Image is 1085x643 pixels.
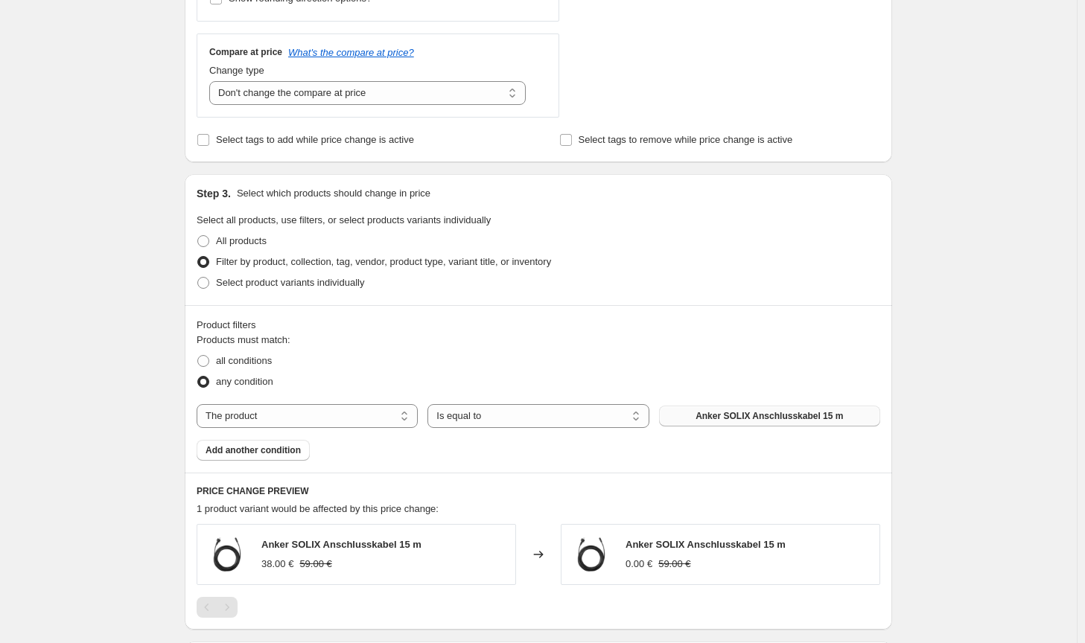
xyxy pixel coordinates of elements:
span: All products [216,235,267,246]
span: Products must match: [197,334,290,345]
span: Change type [209,65,264,76]
span: Select all products, use filters, or select products variants individually [197,214,491,225]
h3: Compare at price [209,46,282,58]
button: Add another condition [197,440,310,461]
span: Add another condition [206,444,301,456]
span: Select tags to add while price change is active [216,134,414,145]
h6: PRICE CHANGE PREVIEW [197,485,880,497]
span: Anker SOLIX Anschlusskabel 15 m [696,410,843,422]
img: Anker_Solix2_Anschlusskabel15m_80x.webp [569,532,614,577]
img: Anker_Solix2_Anschlusskabel15m_80x.webp [205,532,249,577]
span: Select tags to remove while price change is active [579,134,793,145]
span: Select product variants individually [216,277,364,288]
p: Select which products should change in price [237,186,430,201]
button: Anker SOLIX Anschlusskabel 15 m [659,406,880,426]
div: 0.00 € [626,557,652,572]
nav: Pagination [197,597,238,618]
span: all conditions [216,355,272,366]
span: Anker SOLIX Anschlusskabel 15 m [261,539,421,550]
button: What's the compare at price? [288,47,414,58]
span: Anker SOLIX Anschlusskabel 15 m [626,539,786,550]
span: any condition [216,376,273,387]
strike: 59.00 € [299,557,331,572]
div: Product filters [197,318,880,333]
span: Filter by product, collection, tag, vendor, product type, variant title, or inventory [216,256,551,267]
span: 1 product variant would be affected by this price change: [197,503,439,514]
strike: 59.00 € [658,557,690,572]
h2: Step 3. [197,186,231,201]
div: 38.00 € [261,557,293,572]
